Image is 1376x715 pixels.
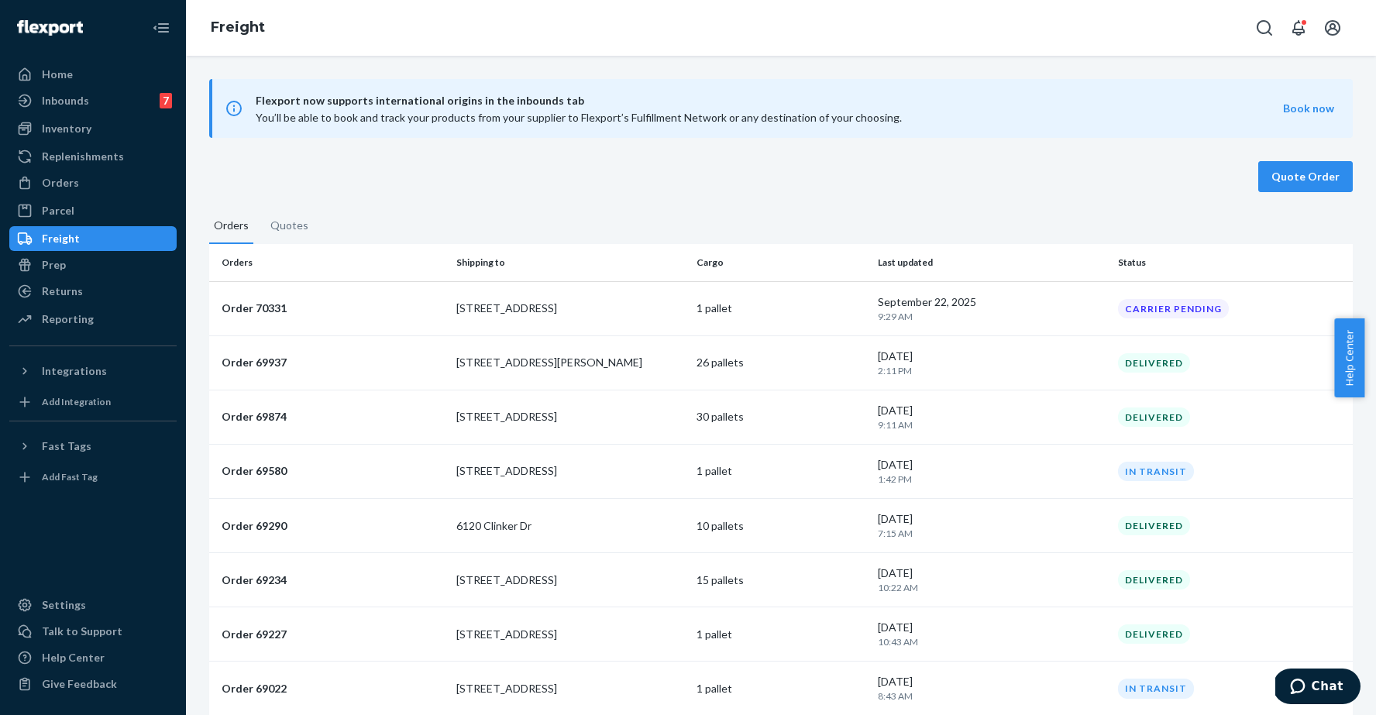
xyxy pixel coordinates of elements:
[456,627,685,642] p: [STREET_ADDRESS]
[878,418,1106,431] p: 9:11 AM
[1249,12,1280,43] button: Open Search Box
[697,681,865,696] p: 1 pallet
[1112,244,1353,281] th: Status
[697,572,865,588] p: 15 pallets
[42,121,91,136] div: Inventory
[1118,407,1190,427] div: DELIVERED
[1334,318,1364,397] button: Help Center
[1118,679,1194,698] div: IN TRANSIT
[9,144,177,169] a: Replenishments
[456,409,685,425] p: [STREET_ADDRESS]
[222,627,444,642] p: Order 69227
[256,91,1283,110] span: Flexport now supports international origins in the inbounds tab
[9,465,177,490] a: Add Fast Tag
[1283,12,1314,43] button: Open notifications
[878,689,1106,703] p: 8:43 AM
[697,463,865,479] p: 1 pallet
[9,170,177,195] a: Orders
[9,253,177,277] a: Prep
[222,409,444,425] p: Order 69874
[9,88,177,113] a: Inbounds7
[697,518,865,534] p: 10 pallets
[1118,462,1194,481] div: IN TRANSIT
[697,301,865,316] p: 1 pallet
[456,301,685,316] p: [STREET_ADDRESS]
[256,111,902,124] span: You’ll be able to book and track your products from your supplier to Flexport’s Fulfillment Netwo...
[42,395,111,408] div: Add Integration
[697,627,865,642] p: 1 pallet
[9,62,177,87] a: Home
[878,403,1106,431] div: [DATE]
[697,409,865,425] p: 30 pallets
[9,226,177,251] a: Freight
[42,676,117,692] div: Give Feedback
[42,203,74,218] div: Parcel
[1317,12,1348,43] button: Open account menu
[9,390,177,414] a: Add Integration
[9,434,177,459] button: Fast Tags
[1118,570,1190,590] div: DELIVERED
[9,279,177,304] a: Returns
[222,572,444,588] p: Order 69234
[1275,669,1361,707] iframe: Opens a widget where you can chat to one of our agents
[9,619,177,644] button: Talk to Support
[42,597,86,613] div: Settings
[690,244,871,281] th: Cargo
[1283,101,1334,116] button: Book now
[42,311,94,327] div: Reporting
[878,581,1106,594] p: 10:22 AM
[42,93,89,108] div: Inbounds
[1118,353,1190,373] div: DELIVERED
[42,470,98,483] div: Add Fast Tag
[42,149,124,164] div: Replenishments
[17,20,83,36] img: Flexport logo
[146,12,177,43] button: Close Navigation
[9,116,177,141] a: Inventory
[878,457,1106,486] div: [DATE]
[878,674,1106,703] div: [DATE]
[198,5,277,50] ol: breadcrumbs
[209,244,450,281] th: Orders
[9,672,177,696] button: Give Feedback
[878,565,1106,594] div: [DATE]
[42,624,122,639] div: Talk to Support
[878,620,1106,648] div: [DATE]
[450,244,691,281] th: Shipping to
[456,355,685,370] p: [STREET_ADDRESS][PERSON_NAME]
[878,294,1106,323] div: September 22, 2025
[42,175,79,191] div: Orders
[878,349,1106,377] div: [DATE]
[697,355,865,370] p: 26 pallets
[222,681,444,696] p: Order 69022
[42,363,107,379] div: Integrations
[1118,299,1229,318] div: CARRIER PENDING
[456,463,685,479] p: [STREET_ADDRESS]
[222,301,444,316] p: Order 70331
[878,364,1106,377] p: 2:11 PM
[42,438,91,454] div: Fast Tags
[42,284,83,299] div: Returns
[1118,516,1190,535] div: DELIVERED
[872,244,1113,281] th: Last updated
[222,518,444,534] p: Order 69290
[878,527,1106,540] p: 7:15 AM
[42,257,66,273] div: Prep
[42,67,73,82] div: Home
[456,681,685,696] p: [STREET_ADDRESS]
[9,645,177,670] a: Help Center
[266,217,313,242] button: Quotes
[456,518,685,534] p: 6120 Clinker Dr
[209,217,253,244] button: Orders
[211,19,265,36] a: Freight
[222,463,444,479] p: Order 69580
[9,359,177,383] button: Integrations
[1258,161,1353,192] button: Quote Order
[160,93,172,108] div: 7
[9,307,177,332] a: Reporting
[42,650,105,665] div: Help Center
[456,572,685,588] p: [STREET_ADDRESS]
[9,198,177,223] a: Parcel
[222,355,444,370] p: Order 69937
[878,310,1106,323] p: 9:29 AM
